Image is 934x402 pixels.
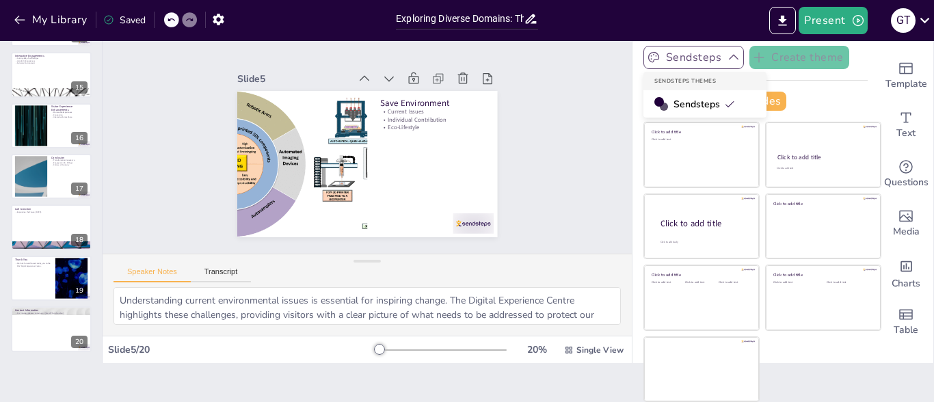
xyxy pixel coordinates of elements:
span: Sendsteps [673,98,735,111]
div: Slide 5 / 20 [108,343,375,356]
div: Click to add title [652,129,749,135]
p: We look forward to welcoming you to the DAV Digital Experience Centre. [15,262,51,267]
div: https://cdn.sendsteps.com/images/logo/sendsteps_logo_white.pnghttps://cdn.sendsteps.com/images/lo... [11,256,92,301]
div: Add ready made slides [879,51,933,100]
p: Experience the Future, [DATE]. [15,211,88,213]
div: g t [891,8,916,33]
p: Thank You [15,258,51,262]
p: Visitor Experience Enhancements [51,105,88,112]
div: Click to add text [719,281,749,284]
div: 17 [71,183,88,195]
p: Eco-Lifestyle [380,124,484,132]
p: Transformative Experience [51,159,88,161]
div: Sendsteps Themes [643,72,766,90]
div: Add images, graphics, shapes or video [879,199,933,248]
p: Individual Contribution [380,116,484,124]
p: Memorable Experiences [51,111,88,113]
span: Text [896,126,916,141]
div: https://cdn.sendsteps.com/images/logo/sendsteps_logo_white.pnghttps://cdn.sendsteps.com/images/lo... [11,204,92,250]
div: 20 [71,336,88,348]
div: https://cdn.sendsteps.com/images/logo/sendsteps_logo_white.pnghttps://cdn.sendsteps.com/images/lo... [11,306,92,351]
button: g t [891,7,916,34]
button: Speaker Notes [114,267,191,282]
textarea: Understanding current environmental issues is essential for inspiring change. The Digital Experie... [114,287,621,325]
span: Template [885,77,927,92]
p: Connection [51,113,88,116]
div: Add charts and graphs [879,248,933,297]
button: Create theme [749,46,849,69]
div: 15 [71,81,88,94]
div: Click to add text [773,281,816,284]
div: Saved [103,14,146,27]
span: Media [893,224,920,239]
p: Interactive Engagements [15,54,88,58]
div: 18 [71,234,88,246]
button: Present [799,7,867,34]
div: https://cdn.sendsteps.com/images/logo/sendsteps_logo_white.pnghttps://cdn.sendsteps.com/images/lo... [11,154,92,199]
div: https://cdn.sendsteps.com/images/logo/sendsteps_logo_white.pnghttps://cdn.sendsteps.com/images/lo... [11,103,92,148]
p: Dynamic Environment [15,62,88,65]
span: Questions [884,175,929,190]
p: Culture of Curiosity [51,164,88,167]
div: Click to add title [773,200,871,206]
p: For inquiries, please contact us at: [Email/Phone Number]. [15,312,88,315]
div: Click to add text [652,138,749,142]
p: Save Environment [380,97,484,109]
input: Insert title [396,9,524,29]
div: Click to add body [661,241,747,244]
button: Transcript [191,267,252,282]
div: Add text boxes [879,100,933,150]
p: Contact Information [15,308,88,312]
div: Click to add text [827,281,870,284]
div: Click to add text [685,281,716,284]
span: Charts [892,276,920,291]
div: Slide 5 [237,72,349,85]
button: My Library [10,9,93,31]
div: Click to add text [777,167,868,170]
p: Hands-On Experiences [15,59,88,62]
div: 20 % [520,343,553,356]
div: Click to add title [773,272,871,278]
div: 19 [71,284,88,297]
div: Click to add title [777,153,868,161]
div: https://cdn.sendsteps.com/images/logo/sendsteps_logo_white.pnghttps://cdn.sendsteps.com/images/lo... [11,52,92,97]
button: Sendsteps [643,46,744,69]
span: Table [894,323,918,338]
div: Click to add title [652,272,749,278]
span: Single View [576,345,624,356]
p: Cutting-Edge Technologies [15,57,88,60]
div: Get real-time input from your audience [879,150,933,199]
p: Engagement for All Ages [51,161,88,164]
p: Current Issues [380,107,484,116]
p: Interactive Atmosphere [51,116,88,118]
p: Call to Action [15,206,88,211]
button: Export to PowerPoint [769,7,796,34]
div: Add a table [879,297,933,347]
div: Click to add text [652,281,682,284]
div: Click to add title [661,218,748,230]
div: 16 [71,132,88,144]
p: Conclusion [51,156,88,160]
